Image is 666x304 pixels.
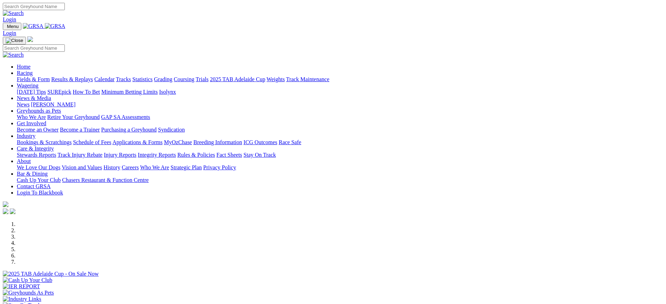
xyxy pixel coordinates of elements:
a: Applications & Forms [112,139,163,145]
img: logo-grsa-white.png [27,36,33,42]
a: Industry [17,133,35,139]
a: Become an Owner [17,127,59,133]
a: Care & Integrity [17,146,54,151]
img: Close [6,38,23,43]
a: Become a Trainer [60,127,100,133]
a: [DATE] Tips [17,89,46,95]
a: [PERSON_NAME] [31,101,75,107]
a: Stay On Track [243,152,276,158]
img: Search [3,10,24,16]
a: Isolynx [159,89,176,95]
a: How To Bet [73,89,100,95]
a: Privacy Policy [203,164,236,170]
img: GRSA [23,23,43,29]
a: Weights [267,76,285,82]
a: History [103,164,120,170]
a: GAP SA Assessments [101,114,150,120]
a: MyOzChase [164,139,192,145]
a: Wagering [17,83,39,89]
a: Bar & Dining [17,171,48,177]
img: Industry Links [3,296,41,302]
div: Greyhounds as Pets [17,114,663,120]
a: Careers [122,164,139,170]
a: Login To Blackbook [17,190,63,196]
a: Vision and Values [62,164,102,170]
div: Wagering [17,89,663,95]
div: News & Media [17,101,663,108]
a: Login [3,30,16,36]
a: Minimum Betting Limits [101,89,158,95]
a: Race Safe [279,139,301,145]
a: Who We Are [140,164,169,170]
img: logo-grsa-white.png [3,202,8,207]
img: GRSA [45,23,66,29]
input: Search [3,44,65,52]
a: Statistics [132,76,153,82]
button: Toggle navigation [3,37,26,44]
a: Breeding Information [193,139,242,145]
a: SUREpick [47,89,71,95]
a: Fields & Form [17,76,50,82]
a: Coursing [174,76,194,82]
a: Grading [154,76,172,82]
img: IER REPORT [3,283,40,290]
a: Injury Reports [104,152,136,158]
a: Greyhounds as Pets [17,108,61,114]
div: Bar & Dining [17,177,663,183]
img: facebook.svg [3,208,8,214]
a: ICG Outcomes [243,139,277,145]
div: Get Involved [17,127,663,133]
a: Who We Are [17,114,46,120]
a: Get Involved [17,120,46,126]
img: 2025 TAB Adelaide Cup - On Sale Now [3,271,99,277]
a: Integrity Reports [138,152,176,158]
a: Chasers Restaurant & Function Centre [62,177,149,183]
a: Contact GRSA [17,183,50,189]
a: Home [17,64,30,70]
img: twitter.svg [10,208,15,214]
a: Retire Your Greyhound [47,114,100,120]
a: Trials [195,76,208,82]
img: Search [3,52,24,58]
a: 2025 TAB Adelaide Cup [210,76,265,82]
a: Cash Up Your Club [17,177,61,183]
a: News [17,101,29,107]
a: Schedule of Fees [73,139,111,145]
a: About [17,158,31,164]
a: Rules & Policies [177,152,215,158]
a: Strategic Plan [171,164,202,170]
a: Stewards Reports [17,152,56,158]
span: Menu [7,24,19,29]
a: Track Injury Rebate [57,152,102,158]
a: News & Media [17,95,51,101]
div: About [17,164,663,171]
a: Track Maintenance [286,76,329,82]
a: Purchasing a Greyhound [101,127,157,133]
a: Results & Replays [51,76,93,82]
a: Syndication [158,127,185,133]
img: Cash Up Your Club [3,277,52,283]
a: Tracks [116,76,131,82]
img: Greyhounds As Pets [3,290,54,296]
div: Care & Integrity [17,152,663,158]
input: Search [3,3,65,10]
a: Login [3,16,16,22]
div: Racing [17,76,663,83]
div: Industry [17,139,663,146]
button: Toggle navigation [3,23,21,30]
a: Calendar [94,76,115,82]
a: Fact Sheets [217,152,242,158]
a: Racing [17,70,33,76]
a: Bookings & Scratchings [17,139,71,145]
a: We Love Our Dogs [17,164,60,170]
